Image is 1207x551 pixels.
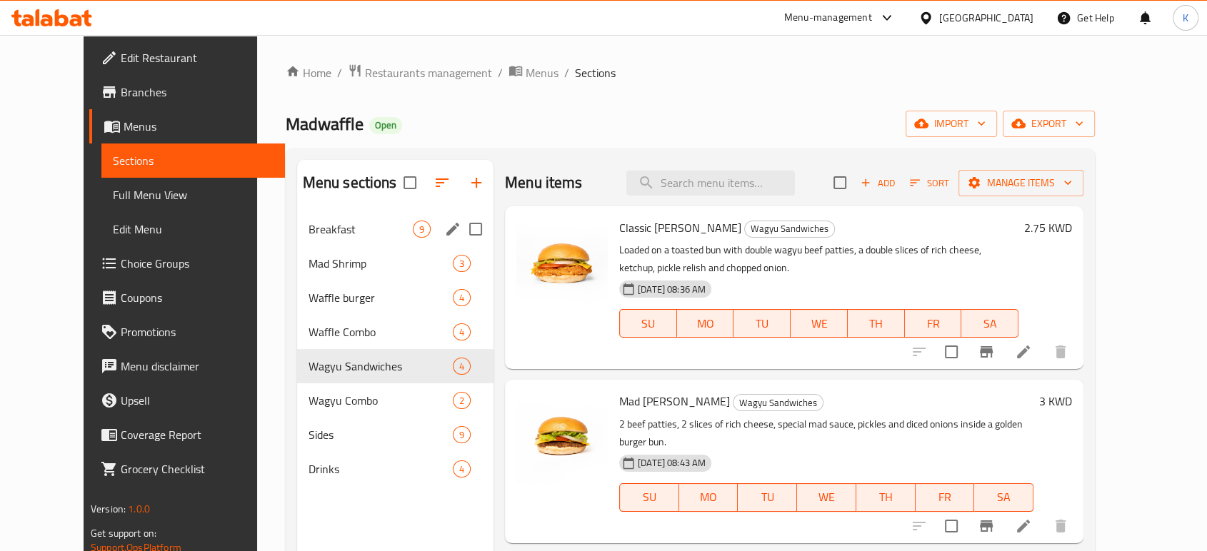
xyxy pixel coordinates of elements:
p: Loaded on a toasted bun with double wagyu beef patties, a double slices of rich cheese, ketchup, ... [619,241,1018,277]
span: FR [921,487,969,507]
a: Branches [89,75,285,109]
div: Waffle burger4 [297,280,494,315]
div: items [453,358,471,375]
span: K [1183,10,1188,26]
span: Restaurants management [365,64,492,81]
span: SA [967,313,1013,334]
span: Upsell [121,392,274,409]
a: Coupons [89,280,285,315]
div: items [453,289,471,306]
button: SA [961,309,1018,338]
span: Select section [825,168,855,198]
span: Menus [526,64,559,81]
div: Wagyu Sandwiches [733,394,823,411]
span: 9 [414,223,430,236]
span: MO [685,487,733,507]
a: Restaurants management [348,64,492,82]
span: 4 [454,291,470,305]
span: Branches [121,84,274,101]
button: WE [797,483,856,512]
li: / [337,64,342,81]
button: delete [1043,509,1078,543]
button: FR [905,309,962,338]
button: Add [855,172,901,194]
span: Wagyu Sandwiches [733,395,823,411]
span: Sort items [901,172,958,194]
button: Branch-specific-item [969,509,1003,543]
div: Waffle Combo4 [297,315,494,349]
a: Promotions [89,315,285,349]
span: 2 [454,394,470,408]
a: Upsell [89,383,285,418]
h6: 2.75 KWD [1024,218,1072,238]
a: Grocery Checklist [89,452,285,486]
div: Sides9 [297,418,494,452]
div: Wagyu Sandwiches [744,221,835,238]
button: TH [848,309,905,338]
span: Coupons [121,289,274,306]
button: TU [738,483,797,512]
span: SA [980,487,1028,507]
button: SU [619,309,677,338]
span: Coverage Report [121,426,274,443]
a: Home [286,64,331,81]
h6: 3 KWD [1039,391,1072,411]
span: WE [796,313,842,334]
span: Wagyu Sandwiches [745,221,834,237]
li: / [498,64,503,81]
button: SA [974,483,1033,512]
span: Sort [910,175,949,191]
div: Mad Shrimp [309,255,453,272]
span: Open [369,119,402,131]
img: Mad JW Burger [516,391,608,482]
span: Add [858,175,897,191]
span: import [917,115,986,133]
span: Classic [PERSON_NAME] [619,217,741,238]
p: 2 beef patties, 2 slices of rich cheese, special mad sauce, pickles and diced onions inside a gol... [619,415,1033,451]
button: delete [1043,335,1078,369]
span: 3 [454,257,470,271]
span: Full Menu View [113,186,274,203]
span: Manage items [970,174,1072,192]
button: import [906,111,997,137]
span: MO [683,313,728,334]
div: Drinks4 [297,452,494,486]
a: Edit Restaurant [89,41,285,75]
div: items [453,460,471,477]
span: Waffle burger [309,289,453,306]
span: 9 [454,428,470,442]
span: Promotions [121,323,274,340]
span: [DATE] 08:36 AM [632,283,711,296]
span: Drinks [309,460,453,477]
span: 4 [454,360,470,373]
nav: Menu sections [297,206,494,492]
input: search [626,171,795,196]
span: export [1014,115,1083,133]
div: Wagyu Sandwiches4 [297,349,494,383]
div: items [453,323,471,340]
span: 1.0.0 [128,500,150,518]
span: Sections [113,152,274,169]
a: Edit menu item [1015,517,1032,535]
button: Manage items [958,170,1083,196]
button: export [1003,111,1095,137]
span: Wagyu Combo [309,392,453,409]
span: Select to update [936,337,966,367]
a: Coverage Report [89,418,285,452]
span: Wagyu Sandwiches [309,358,453,375]
div: Sides [309,426,453,443]
a: Full Menu View [101,178,285,212]
button: MO [677,309,734,338]
span: FR [911,313,956,334]
span: Add item [855,172,901,194]
span: [DATE] 08:43 AM [632,456,711,470]
h2: Menu sections [303,172,397,193]
span: Choice Groups [121,255,274,272]
span: Edit Menu [113,221,274,238]
div: Breakfast [309,221,413,238]
span: Select to update [936,511,966,541]
span: TH [862,487,910,507]
span: Get support on: [91,524,156,542]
